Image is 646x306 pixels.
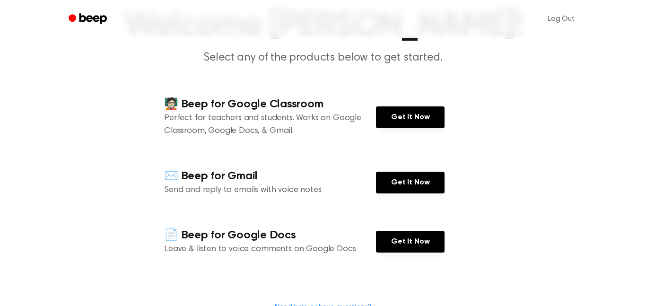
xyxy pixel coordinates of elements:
p: Send and reply to emails with voice notes [164,184,376,197]
a: Get It Now [376,172,445,193]
a: Get It Now [376,106,445,128]
h4: ✉️ Beep for Gmail [164,168,376,184]
p: Perfect for teachers and students. Works on Google Classroom, Google Docs, & Gmail. [164,112,376,138]
p: Leave & listen to voice comments on Google Docs [164,243,376,256]
a: Beep [62,10,115,28]
a: Get It Now [376,231,445,253]
h4: 🧑🏻‍🏫 Beep for Google Classroom [164,96,376,112]
h4: 📄 Beep for Google Docs [164,227,376,243]
a: Log Out [538,8,584,30]
p: Select any of the products below to get started. [141,50,505,66]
